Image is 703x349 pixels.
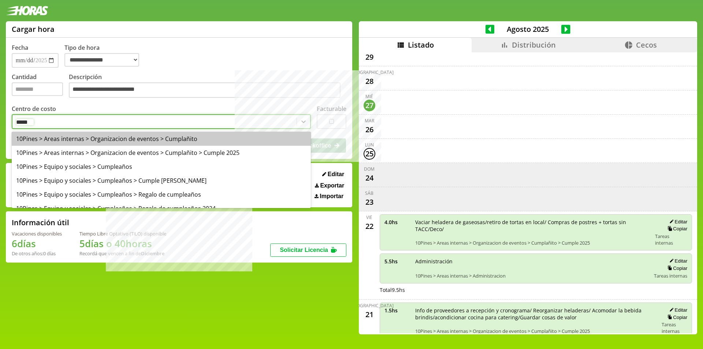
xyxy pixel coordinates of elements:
span: Importar [320,193,343,200]
span: 1.5 hs [384,307,410,314]
button: Copiar [665,265,687,271]
div: 28 [364,75,375,87]
h1: 5 días o 40 horas [79,237,166,250]
div: 22 [364,220,375,232]
img: logotipo [6,6,48,15]
div: 29 [364,51,375,63]
span: 5.5 hs [384,258,410,265]
span: 4.0 hs [384,219,410,226]
span: Listado [408,40,434,50]
span: Distribución [512,40,556,50]
span: Solicitar Licencia [280,247,328,253]
span: Administración [415,258,649,265]
b: Diciembre [141,250,164,257]
button: Exportar [313,182,346,189]
div: 10Pines > Areas internas > Organizacion de eventos > Cumplañito [12,132,311,146]
label: Facturable [317,105,346,113]
h1: 6 días [12,237,62,250]
div: 10Pines > Equipo y sociales > Cumpleaños > Regalo de cumpleaños 2024 [12,201,311,215]
span: Tareas internas [655,233,688,246]
button: Editar [320,171,346,178]
span: 10Pines > Areas internas > Organizacion de eventos > Cumplañito > Cumple 2025 [415,240,650,246]
label: Descripción [69,73,346,100]
select: Tipo de hora [64,53,139,67]
div: 27 [364,100,375,111]
span: Vaciar heladera de gaseosas/retiro de tortas en local/ Compras de postres + tortas sin TACC/Deco/ [415,219,650,233]
span: 10Pines > Areas internas > Organizacion de eventos > Cumplañito > Cumple 2025 [415,328,657,334]
button: Copiar [665,226,687,232]
div: [DEMOGRAPHIC_DATA] [345,302,394,309]
textarea: Descripción [69,82,341,98]
button: Editar [667,258,687,264]
div: mié [365,93,373,100]
div: Tiempo Libre Optativo (TiLO) disponible [79,230,166,237]
span: Editar [328,171,344,178]
div: sáb [365,190,373,196]
div: scrollable content [359,52,697,334]
div: lun [365,142,374,148]
div: 23 [364,196,375,208]
div: 10Pines > Equipo y sociales > Cumpleaños > Regalo de cumpleaños [12,188,311,201]
div: Total 9.5 hs [380,286,692,293]
span: Exportar [320,182,344,189]
label: Cantidad [12,73,69,100]
h2: Información útil [12,218,69,227]
div: 25 [364,148,375,160]
span: Tareas internas [654,272,687,279]
label: Centro de costo [12,105,56,113]
button: Solicitar Licencia [270,244,346,257]
span: Agosto 2025 [494,24,561,34]
div: Recordá que vencen a fin de [79,250,166,257]
div: 10Pines > Equipo y sociales > Cumpleaños [12,160,311,174]
div: 21 [364,309,375,320]
label: Tipo de hora [64,44,145,68]
span: Tareas internas [662,321,687,334]
span: Cecos [636,40,657,50]
div: [DEMOGRAPHIC_DATA] [345,69,394,75]
input: Cantidad [12,82,63,96]
span: Info de proveedores a recepción y cronograma/ Reorganizar heladeras/ Acomodar la bebida brindis/a... [415,307,657,321]
div: 24 [364,172,375,184]
div: De otros años: 0 días [12,250,62,257]
label: Fecha [12,44,28,52]
button: Editar [667,219,687,225]
button: Editar [667,307,687,313]
div: vie [366,214,372,220]
div: dom [364,166,375,172]
div: 10Pines > Equipo y sociales > Cumpleaños > Cumple [PERSON_NAME] [12,174,311,188]
div: 26 [364,124,375,135]
button: Copiar [665,314,687,320]
div: mar [365,118,374,124]
h1: Cargar hora [12,24,55,34]
span: 10Pines > Areas internas > Administracion [415,272,649,279]
div: Vacaciones disponibles [12,230,62,237]
div: 10Pines > Areas internas > Organizacion de eventos > Cumplañito > Cumple 2025 [12,146,311,160]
